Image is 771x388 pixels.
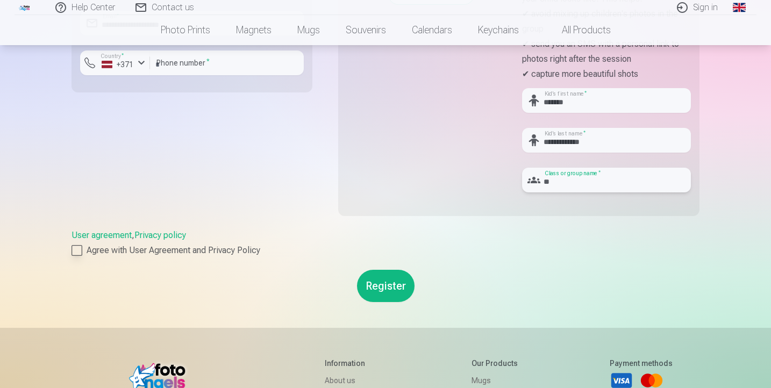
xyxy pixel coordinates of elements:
[72,230,132,240] a: User agreement
[80,51,150,75] button: Country*+371
[333,15,399,45] a: Souvenirs
[19,4,31,11] img: /fa3
[325,358,380,369] h5: Information
[284,15,333,45] a: Mugs
[102,59,134,70] div: +371
[522,67,691,82] p: ✔ capture more beautiful shots
[532,15,624,45] a: All products
[97,52,127,60] label: Country
[465,15,532,45] a: Keychains
[522,37,691,67] p: ✔ send you an SMS with a personal link to photos right after the session
[610,358,673,369] h5: Payment methods
[72,229,699,257] div: ,
[134,230,186,240] a: Privacy policy
[399,15,465,45] a: Calendars
[472,358,518,369] h5: Our products
[72,244,699,257] label: Agree with User Agreement and Privacy Policy
[148,15,223,45] a: Photo prints
[357,270,415,302] button: Register
[325,373,380,388] a: About us
[472,373,518,388] a: Mugs
[223,15,284,45] a: Magnets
